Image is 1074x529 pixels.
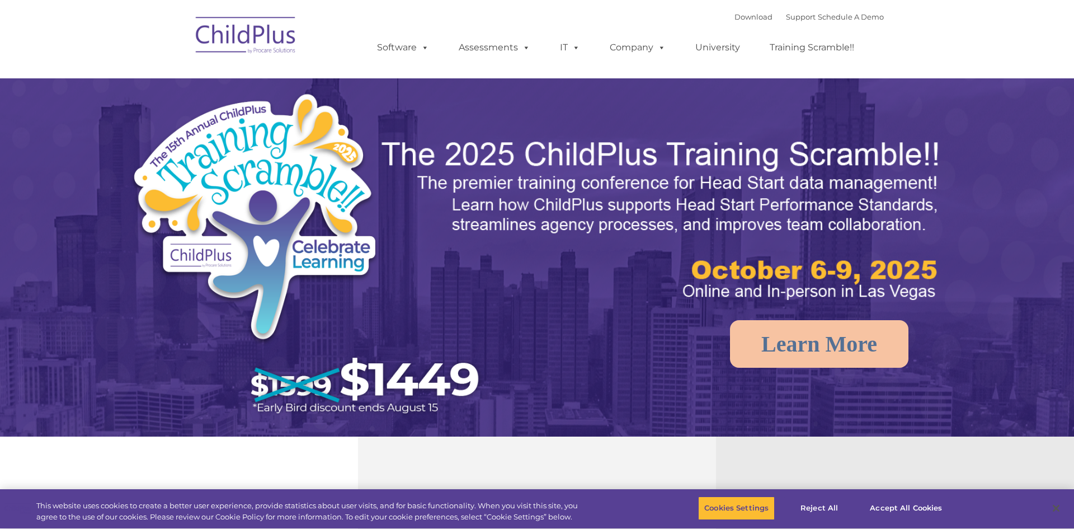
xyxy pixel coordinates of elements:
[864,497,948,520] button: Accept All Cookies
[1044,496,1068,521] button: Close
[786,12,816,21] a: Support
[734,12,884,21] font: |
[784,497,854,520] button: Reject All
[759,36,865,59] a: Training Scramble!!
[818,12,884,21] a: Schedule A Demo
[549,36,591,59] a: IT
[447,36,541,59] a: Assessments
[698,497,775,520] button: Cookies Settings
[734,12,772,21] a: Download
[36,500,591,522] div: This website uses cookies to create a better user experience, provide statistics about user visit...
[684,36,751,59] a: University
[190,9,302,65] img: ChildPlus by Procare Solutions
[730,320,908,368] a: Learn More
[599,36,677,59] a: Company
[366,36,440,59] a: Software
